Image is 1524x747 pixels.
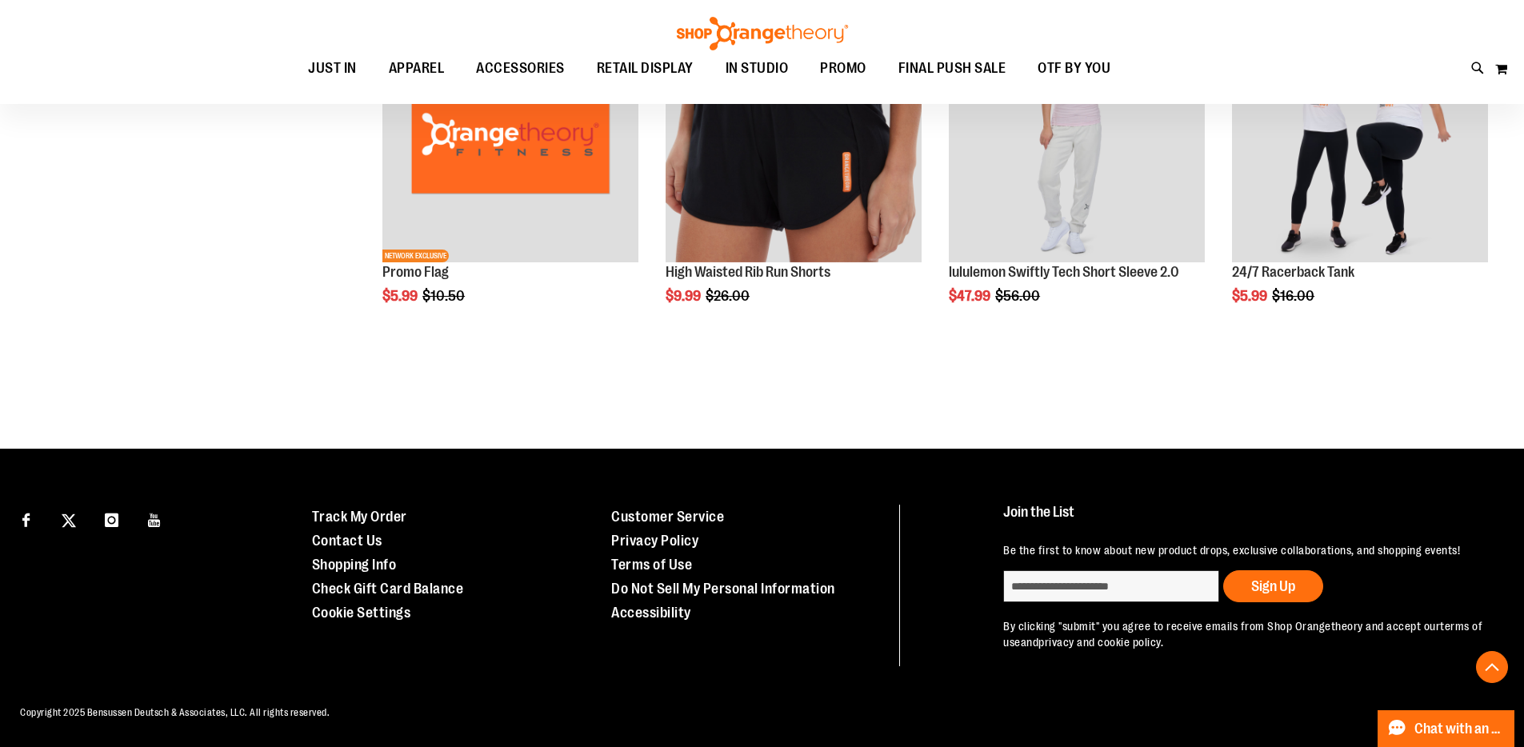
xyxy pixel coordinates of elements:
[422,288,467,304] span: $10.50
[382,6,638,262] img: Product image for Promo Flag Orange
[20,707,330,718] span: Copyright 2025 Bensussen Deutsch & Associates, LLC. All rights reserved.
[1232,6,1488,262] img: 24/7 Racerback Tank
[312,509,407,525] a: Track My Order
[898,50,1006,86] span: FINAL PUSH SALE
[308,50,357,86] span: JUST IN
[55,505,83,533] a: Visit our X page
[949,6,1205,265] a: lululemon Swiftly Tech Short Sleeve 2.0
[389,50,445,86] span: APPAREL
[141,505,169,533] a: Visit our Youtube page
[1272,288,1317,304] span: $16.00
[611,509,724,525] a: Customer Service
[666,288,703,304] span: $9.99
[382,264,449,280] a: Promo Flag
[1232,288,1270,304] span: $5.99
[312,533,382,549] a: Contact Us
[597,50,694,86] span: RETAIL DISPLAY
[666,6,922,265] a: High Waisted Rib Run Shorts
[1038,50,1110,86] span: OTF BY YOU
[312,581,464,597] a: Check Gift Card Balance
[1232,6,1488,265] a: 24/7 Racerback TankSALE
[382,6,638,265] a: Product image for Promo Flag OrangeSALENETWORK EXCLUSIVE
[312,605,411,621] a: Cookie Settings
[820,50,866,86] span: PROMO
[666,6,922,262] img: High Waisted Rib Run Shorts
[611,533,698,549] a: Privacy Policy
[1378,710,1515,747] button: Chat with an Expert
[382,288,420,304] span: $5.99
[312,557,397,573] a: Shopping Info
[726,50,789,86] span: IN STUDIO
[98,505,126,533] a: Visit our Instagram page
[674,17,850,50] img: Shop Orangetheory
[382,250,449,262] span: NETWORK EXCLUSIVE
[666,264,830,280] a: High Waisted Rib Run Shorts
[1003,505,1487,534] h4: Join the List
[706,288,752,304] span: $26.00
[611,557,692,573] a: Terms of Use
[949,6,1205,262] img: lululemon Swiftly Tech Short Sleeve 2.0
[1414,721,1505,737] span: Chat with an Expert
[1003,570,1219,602] input: enter email
[611,581,835,597] a: Do Not Sell My Personal Information
[1476,651,1508,683] button: Back To Top
[1003,618,1487,650] p: By clicking "submit" you agree to receive emails from Shop Orangetheory and accept our and
[1251,578,1295,594] span: Sign Up
[62,513,76,528] img: Twitter
[611,605,691,621] a: Accessibility
[1232,264,1354,280] a: 24/7 Racerback Tank
[1223,570,1323,602] button: Sign Up
[949,264,1179,280] a: lululemon Swiftly Tech Short Sleeve 2.0
[949,288,993,304] span: $47.99
[12,505,40,533] a: Visit our Facebook page
[1003,542,1487,558] p: Be the first to know about new product drops, exclusive collaborations, and shopping events!
[995,288,1042,304] span: $56.00
[476,50,565,86] span: ACCESSORIES
[1038,636,1163,649] a: privacy and cookie policy.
